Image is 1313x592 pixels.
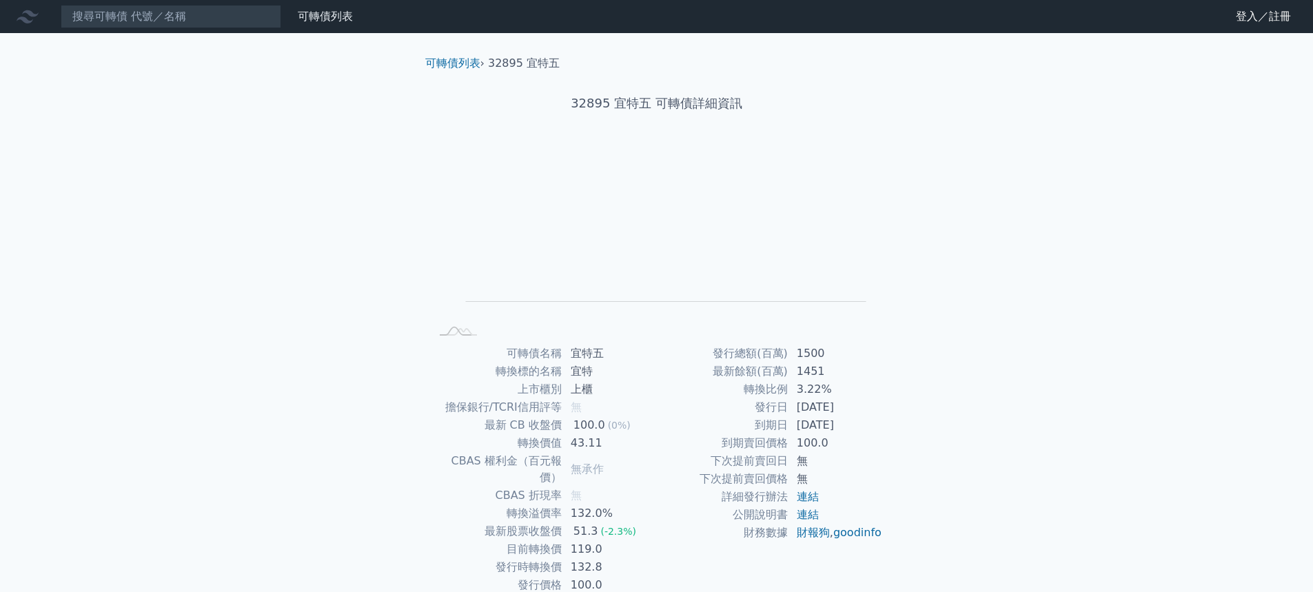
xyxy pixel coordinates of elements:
td: 132.0% [562,504,657,522]
span: 無承作 [571,462,604,476]
td: 上櫃 [562,380,657,398]
td: 發行日 [657,398,788,416]
td: 財務數據 [657,524,788,542]
td: 1451 [788,363,883,380]
td: 目前轉換價 [431,540,562,558]
td: 下次提前賣回價格 [657,470,788,488]
span: (0%) [608,420,631,431]
td: 43.11 [562,434,657,452]
td: 詳細發行辦法 [657,488,788,506]
td: 轉換溢價率 [431,504,562,522]
h1: 32895 宜特五 可轉債詳細資訊 [414,94,899,113]
td: 轉換標的名稱 [431,363,562,380]
td: CBAS 權利金（百元報價） [431,452,562,487]
td: 擔保銀行/TCRI信用評等 [431,398,562,416]
td: 1500 [788,345,883,363]
td: 132.8 [562,558,657,576]
div: 51.3 [571,523,601,540]
td: 最新股票收盤價 [431,522,562,540]
a: 連結 [797,490,819,503]
td: 下次提前賣回日 [657,452,788,470]
td: 轉換比例 [657,380,788,398]
iframe: Chat Widget [1244,526,1313,592]
td: 宜特 [562,363,657,380]
td: CBAS 折現率 [431,487,562,504]
td: 上市櫃別 [431,380,562,398]
td: 轉換價值 [431,434,562,452]
td: 可轉債名稱 [431,345,562,363]
td: 發行時轉換價 [431,558,562,576]
li: 32895 宜特五 [488,55,560,72]
td: [DATE] [788,416,883,434]
td: 公開說明書 [657,506,788,524]
td: 無 [788,452,883,470]
td: , [788,524,883,542]
td: 到期賣回價格 [657,434,788,452]
span: (-2.3%) [600,526,636,537]
g: Chart [453,156,866,321]
td: 最新 CB 收盤價 [431,416,562,434]
td: 發行總額(百萬) [657,345,788,363]
td: 119.0 [562,540,657,558]
td: 最新餘額(百萬) [657,363,788,380]
td: 宜特五 [562,345,657,363]
a: 登入／註冊 [1225,6,1302,28]
a: 可轉債列表 [425,57,480,70]
a: goodinfo [833,526,882,539]
li: › [425,55,485,72]
td: [DATE] [788,398,883,416]
td: 100.0 [788,434,883,452]
a: 財報狗 [797,526,830,539]
td: 無 [788,470,883,488]
a: 可轉債列表 [298,10,353,23]
span: 無 [571,489,582,502]
td: 3.22% [788,380,883,398]
span: 無 [571,400,582,414]
td: 到期日 [657,416,788,434]
input: 搜尋可轉債 代號／名稱 [61,5,281,28]
div: 100.0 [571,417,608,433]
a: 連結 [797,508,819,521]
